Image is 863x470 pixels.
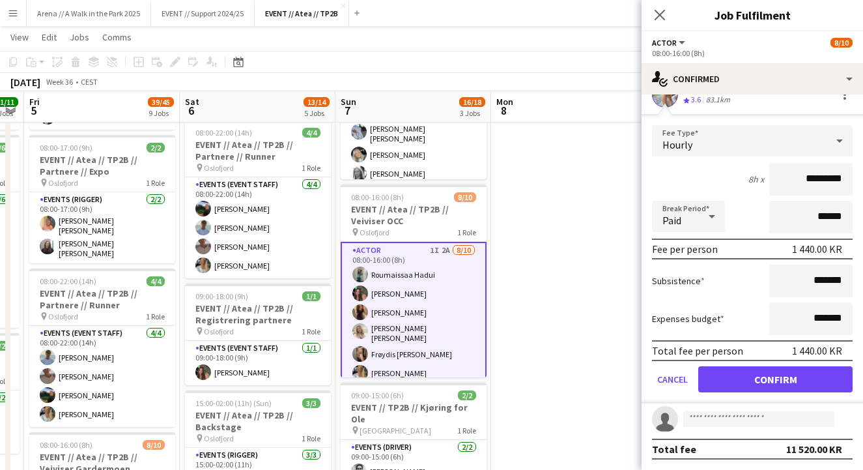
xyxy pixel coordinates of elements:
[652,38,677,48] span: Actor
[255,1,349,26] button: EVENT // Atea // TP2B
[341,96,356,108] span: Sun
[42,31,57,43] span: Edit
[698,366,853,392] button: Confirm
[70,31,89,43] span: Jobs
[29,154,175,177] h3: EVENT // Atea // TP2B // Partnere // Expo
[185,120,331,278] app-job-card: 08:00-22:00 (14h)4/4EVENT // Atea // TP2B // Partnere // Runner Oslofjord1 RoleEvents (Event Staf...
[40,143,92,153] span: 08:00-17:00 (9h)
[652,313,724,325] label: Expenses budget
[351,192,404,202] span: 08:00-16:00 (8h)
[302,128,320,138] span: 4/4
[304,108,329,118] div: 5 Jobs
[185,341,331,385] app-card-role: Events (Event Staff)1/109:00-18:00 (9h)[PERSON_NAME]
[185,409,331,433] h3: EVENT // Atea // TP2B // Backstage
[662,214,681,227] span: Paid
[143,440,165,450] span: 8/10
[642,7,863,23] h3: Job Fulfilment
[457,426,476,435] span: 1 Role
[48,312,78,321] span: Oslofjord
[351,390,404,400] span: 09:00-15:00 (6h)
[830,38,853,48] span: 8/10
[460,108,485,118] div: 3 Jobs
[341,402,487,425] h3: EVENT // TP2B // Kjøring for Ole
[457,228,476,237] span: 1 Role
[652,366,693,392] button: Cancel
[185,302,331,326] h3: EVENT // Atea // TP2B // Registrering partnere
[29,96,40,108] span: Fri
[652,344,743,357] div: Total fee per person
[494,103,513,118] span: 8
[10,76,40,89] div: [DATE]
[341,184,487,377] app-job-card: 08:00-16:00 (8h)8/10EVENT // Atea // TP2B // Veiviser OCC Oslofjord1 RoleActor1I2A8/1008:00-16:00...
[652,242,718,256] div: Fee per person
[185,177,331,278] app-card-role: Events (Event Staff)4/408:00-22:00 (14h)[PERSON_NAME][PERSON_NAME][PERSON_NAME][PERSON_NAME]
[454,192,476,202] span: 8/10
[10,31,29,43] span: View
[40,276,96,286] span: 08:00-22:00 (14h)
[792,344,842,357] div: 1 440.00 KR
[27,1,151,26] button: Arena // A Walk in the Park 2025
[195,398,272,408] span: 15:00-02:00 (11h) (Sun)
[29,135,175,263] app-job-card: 08:00-17:00 (9h)2/2EVENT // Atea // TP2B // Partnere // Expo Oslofjord1 RoleEvents (Rigger)2/208:...
[652,443,696,456] div: Total fee
[81,77,98,87] div: CEST
[195,291,248,301] span: 09:00-18:00 (9h)
[302,291,320,301] span: 1/1
[642,63,863,95] div: Confirmed
[360,228,389,237] span: Oslofjord
[786,443,842,456] div: 11 520.00 KR
[304,97,330,107] span: 13/14
[195,128,252,138] span: 08:00-22:00 (14h)
[339,103,356,118] span: 7
[148,97,174,107] span: 39/45
[29,326,175,427] app-card-role: Events (Event Staff)4/408:00-22:00 (14h)[PERSON_NAME][PERSON_NAME][PERSON_NAME][PERSON_NAME]
[496,96,513,108] span: Mon
[147,276,165,286] span: 4/4
[204,327,234,336] span: Oslofjord
[302,398,320,408] span: 3/3
[302,327,320,336] span: 1 Role
[703,95,733,106] div: 83.1km
[27,103,40,118] span: 5
[151,1,255,26] button: EVENT // Support 2024/25
[29,269,175,427] app-job-card: 08:00-22:00 (14h)4/4EVENT // Atea // TP2B // Partnere // Runner Oslofjord1 RoleEvents (Event Staf...
[341,242,487,467] app-card-role: Actor1I2A8/1008:00-16:00 (8h)Roumaissaa Hadui[PERSON_NAME][PERSON_NAME][PERSON_NAME] [PERSON_NAME...
[149,108,173,118] div: 9 Jobs
[185,139,331,162] h3: EVENT // Atea // TP2B // Partnere // Runner
[204,433,234,443] span: Oslofjord
[40,440,92,450] span: 08:00-16:00 (8h)
[691,95,701,104] span: 3.6
[185,284,331,385] app-job-card: 09:00-18:00 (9h)1/1EVENT // Atea // TP2B // Registrering partnere Oslofjord1 RoleEvents (Event St...
[147,143,165,153] span: 2/2
[748,173,764,185] div: 8h x
[360,426,431,435] span: [GEOGRAPHIC_DATA]
[652,48,853,58] div: 08:00-16:00 (8h)
[146,178,165,188] span: 1 Role
[185,96,199,108] span: Sat
[97,29,137,46] a: Comms
[459,97,485,107] span: 16/18
[652,38,687,48] button: Actor
[29,192,175,263] app-card-role: Events (Rigger)2/208:00-17:00 (9h)[PERSON_NAME] [PERSON_NAME][PERSON_NAME] [PERSON_NAME]
[458,390,476,400] span: 2/2
[302,163,320,173] span: 1 Role
[64,29,94,46] a: Jobs
[29,287,175,311] h3: EVENT // Atea // TP2B // Partnere // Runner
[48,178,78,188] span: Oslofjord
[302,433,320,443] span: 1 Role
[183,103,199,118] span: 6
[652,275,705,287] label: Subsistence
[662,138,692,151] span: Hourly
[36,29,62,46] a: Edit
[792,242,842,256] div: 1 440.00 KR
[204,163,234,173] span: Oslofjord
[43,77,76,87] span: Week 36
[102,31,132,43] span: Comms
[341,203,487,227] h3: EVENT // Atea // TP2B // Veiviser OCC
[146,312,165,321] span: 1 Role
